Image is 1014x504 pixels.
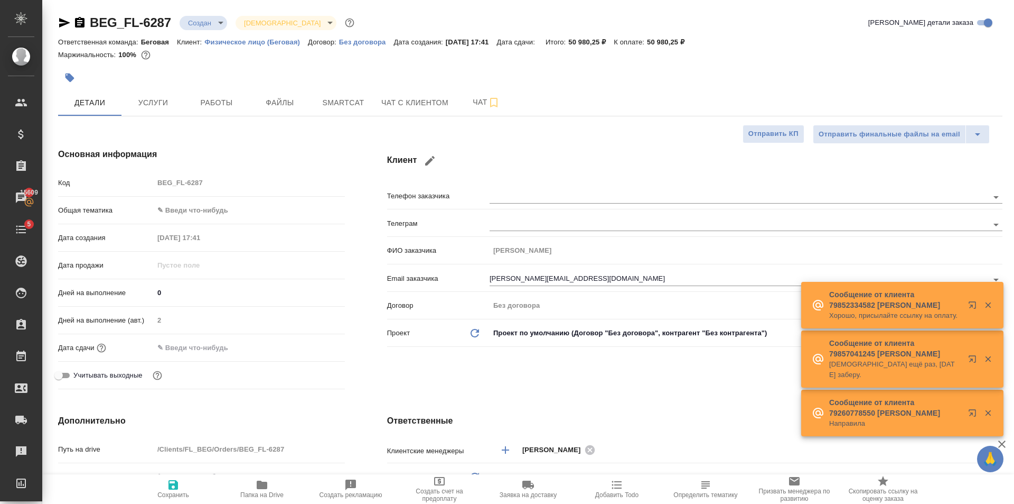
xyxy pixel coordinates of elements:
[58,16,71,29] button: Скопировать ссылку для ЯМессенджера
[387,245,490,256] p: ФИО заказчика
[829,359,961,380] p: [DEMOGRAPHIC_DATA] ещё раз, [DATE] заберу.
[829,338,961,359] p: Сообщение от клиента 79857041245 [PERSON_NAME]
[387,191,490,201] p: Телефон заказчика
[236,16,336,30] div: Создан
[750,474,839,504] button: Призвать менеджера по развитию
[381,96,448,109] span: Чат с клиентом
[395,474,484,504] button: Создать счет на предоплату
[58,260,154,271] p: Дата продажи
[572,474,661,504] button: Добавить Todo
[58,38,141,46] p: Ответственная команда:
[204,38,308,46] p: Физическое лицо (Беговая)
[748,128,799,140] span: Отправить КП
[522,445,587,455] span: [PERSON_NAME]
[180,16,227,30] div: Создан
[154,285,345,300] input: ✎ Введи что-нибудь
[141,38,177,46] p: Беговая
[339,37,394,46] a: Без договора
[977,408,999,418] button: Закрыть
[387,446,490,456] p: Клиентские менеджеры
[129,474,218,504] button: Сохранить
[977,354,999,364] button: Закрыть
[962,402,987,428] button: Открыть в новой вкладке
[308,38,339,46] p: Договор:
[241,19,324,28] button: [DEMOGRAPHIC_DATA]
[490,468,1002,486] div: Беговая
[673,491,737,499] span: Определить тематику
[496,38,537,46] p: Дата сдачи:
[829,289,961,310] p: Сообщение от клиента 79852334582 [PERSON_NAME]
[58,51,118,59] p: Маржинальность:
[320,491,382,499] span: Создать рекламацию
[989,272,1003,287] button: Open
[661,474,750,504] button: Определить тематику
[154,201,345,219] div: ✎ Введи что-нибудь
[387,472,465,482] p: Ответственная команда
[58,315,154,326] p: Дней на выполнение (авт.)
[446,38,497,46] p: [DATE] 17:41
[151,369,164,382] button: Выбери, если сб и вс нужно считать рабочими днями для выполнения заказа.
[546,38,568,46] p: Итого:
[154,175,345,190] input: Пустое поле
[128,96,179,109] span: Услуги
[962,295,987,320] button: Открыть в новой вкладке
[306,474,395,504] button: Создать рекламацию
[58,148,345,161] h4: Основная информация
[154,230,246,245] input: Пустое поле
[73,370,143,381] span: Учитывать выходные
[14,187,44,198] span: 15609
[58,415,345,427] h4: Дополнительно
[95,341,108,355] button: Если добавить услуги и заполнить их объемом, то дата рассчитается автоматически
[401,488,477,502] span: Создать счет на предоплату
[318,96,369,109] span: Smartcat
[522,443,598,456] div: [PERSON_NAME]
[829,310,961,321] p: Хорошо, присылайте ссылку на оплату.
[977,300,999,310] button: Закрыть
[490,243,1002,258] input: Пустое поле
[177,38,204,46] p: Клиент:
[191,96,242,109] span: Работы
[387,273,490,284] p: Email заказчика
[989,190,1003,205] button: Open
[568,38,614,46] p: 50 980,25 ₽
[962,349,987,374] button: Открыть в новой вкладке
[614,38,647,46] p: К оплате:
[989,217,1003,232] button: Open
[461,96,512,109] span: Чат
[154,340,246,355] input: ✎ Введи что-нибудь
[756,488,832,502] span: Призвать менеджера по развитию
[490,324,1002,342] div: Проект по умолчанию (Договор "Без договора", контрагент "Без контрагента")
[21,219,37,230] span: 5
[484,474,572,504] button: Заявка на доставку
[387,328,410,338] p: Проект
[647,38,692,46] p: 50 980,25 ₽
[58,233,154,243] p: Дата создания
[493,437,518,463] button: Добавить менеджера
[58,444,154,455] p: Путь на drive
[58,178,154,188] p: Код
[387,300,490,311] p: Договор
[255,96,305,109] span: Файлы
[204,37,308,46] a: Физическое лицо (Беговая)
[157,205,332,216] div: ✎ Введи что-нибудь
[829,397,961,418] p: Сообщение от клиента 79260778550 [PERSON_NAME]
[487,96,500,109] svg: Подписаться
[118,51,139,59] p: 100%
[73,16,86,29] button: Скопировать ссылку
[3,185,40,211] a: 15609
[58,288,154,298] p: Дней на выполнение
[157,491,189,499] span: Сохранить
[58,205,154,216] p: Общая тематика
[500,491,557,499] span: Заявка на доставку
[58,343,95,353] p: Дата сдачи
[3,216,40,243] a: 5
[90,15,171,30] a: BEG_FL-6287
[819,129,960,141] span: Отправить финальные файлы на email
[829,418,961,429] p: Направила
[154,469,345,484] input: ✎ Введи что-нибудь
[185,19,214,28] button: Создан
[490,298,1002,313] input: Пустое поле
[387,218,490,229] p: Телеграм
[218,474,306,504] button: Папка на Drive
[868,17,973,28] span: [PERSON_NAME] детали заказа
